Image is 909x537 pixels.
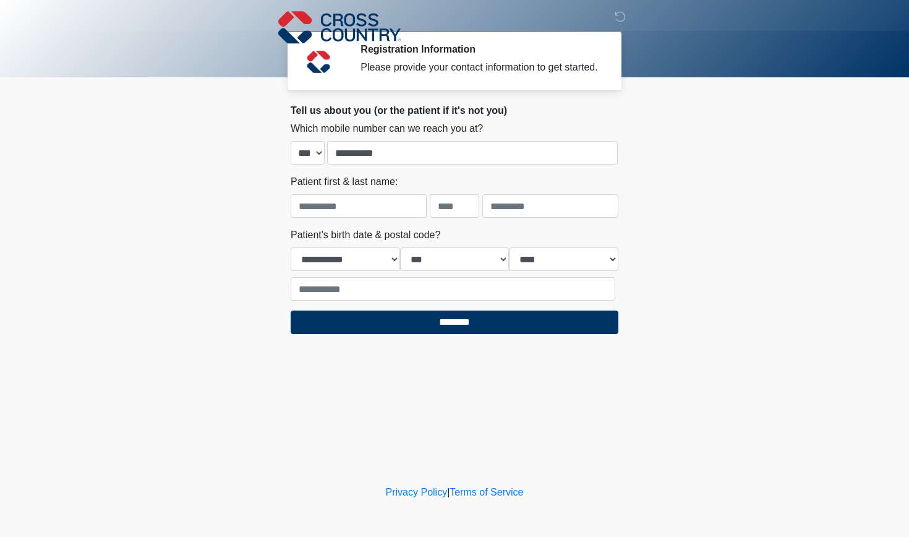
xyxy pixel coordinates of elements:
img: Agent Avatar [300,43,337,80]
a: Privacy Policy [386,487,448,497]
label: Patient first & last name: [291,174,398,189]
a: Terms of Service [450,487,523,497]
a: | [447,487,450,497]
h2: Tell us about you (or the patient if it's not you) [291,105,618,116]
label: Which mobile number can we reach you at? [291,121,483,136]
img: Cross Country Logo [278,9,401,45]
div: Please provide your contact information to get started. [361,60,600,75]
label: Patient's birth date & postal code? [291,228,440,243]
